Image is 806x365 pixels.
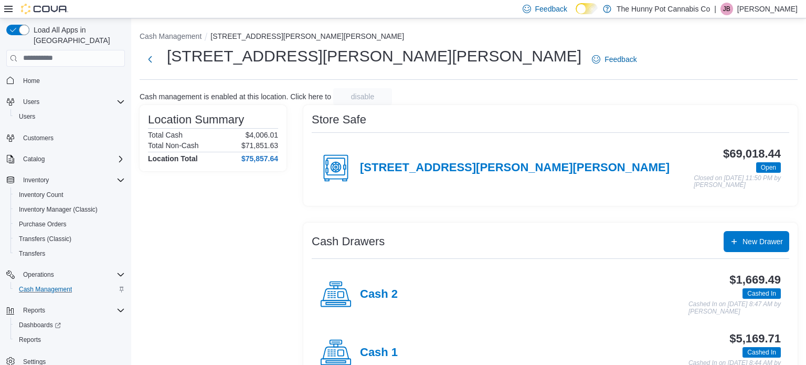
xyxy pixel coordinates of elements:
a: Feedback [588,49,641,70]
button: Transfers [10,246,129,261]
div: Jessie Britton [720,3,733,15]
span: Open [761,163,776,172]
button: Inventory Manager (Classic) [10,202,129,217]
button: Home [2,73,129,88]
button: Inventory Count [10,187,129,202]
span: Catalog [19,153,125,165]
button: Purchase Orders [10,217,129,232]
span: New Drawer [743,236,783,247]
span: Inventory Count [15,189,125,201]
h1: [STREET_ADDRESS][PERSON_NAME][PERSON_NAME] [167,46,581,67]
button: Customers [2,130,129,145]
h4: Cash 2 [360,288,398,301]
span: Transfers (Classic) [15,233,125,245]
span: Transfers [15,247,125,260]
span: Users [15,110,125,123]
span: Load All Apps in [GEOGRAPHIC_DATA] [29,25,125,46]
button: Reports [2,303,129,318]
span: Users [19,112,35,121]
button: Transfers (Classic) [10,232,129,246]
span: Home [19,74,125,87]
span: Feedback [604,54,637,65]
p: Cash management is enabled at this location. Click here to [140,92,331,101]
button: Cash Management [140,32,201,40]
a: Inventory Manager (Classic) [15,203,102,216]
button: Users [19,96,44,108]
p: [PERSON_NAME] [737,3,798,15]
span: Operations [23,270,54,279]
button: Users [2,95,129,109]
h4: [STREET_ADDRESS][PERSON_NAME][PERSON_NAME] [360,161,670,175]
p: Closed on [DATE] 11:50 PM by [PERSON_NAME] [694,175,781,189]
a: Purchase Orders [15,218,71,231]
button: Cash Management [10,282,129,297]
span: Operations [19,268,125,281]
button: Inventory [2,173,129,187]
h3: Location Summary [148,113,244,126]
span: JB [723,3,730,15]
h4: Location Total [148,154,198,163]
p: The Hunny Pot Cannabis Co [617,3,710,15]
span: Cash Management [19,285,72,294]
h4: Cash 1 [360,346,398,360]
span: Dashboards [15,319,125,331]
button: Operations [19,268,58,281]
a: Transfers (Classic) [15,233,76,245]
span: Transfers [19,249,45,258]
button: Catalog [19,153,49,165]
span: Reports [19,304,125,317]
span: Inventory Count [19,191,63,199]
h6: Total Cash [148,131,183,139]
p: $71,851.63 [241,141,278,150]
h3: $5,169.71 [729,332,781,345]
button: Users [10,109,129,124]
a: Inventory Count [15,189,68,201]
span: Customers [19,131,125,144]
p: $4,006.01 [246,131,278,139]
span: Inventory [19,174,125,186]
a: Dashboards [10,318,129,332]
button: New Drawer [724,231,789,252]
span: Purchase Orders [19,220,67,228]
a: Reports [15,333,45,346]
span: Reports [19,336,41,344]
span: Home [23,77,40,85]
span: Inventory Manager (Classic) [19,205,98,214]
span: Customers [23,134,54,142]
h4: $75,857.64 [241,154,278,163]
span: Cashed In [747,289,776,298]
a: Dashboards [15,319,65,331]
span: Inventory [23,176,49,184]
span: Reports [15,333,125,346]
h6: Total Non-Cash [148,141,199,150]
button: Reports [19,304,49,317]
button: Next [140,49,161,70]
button: Inventory [19,174,53,186]
span: Purchase Orders [15,218,125,231]
span: Feedback [535,4,567,14]
h3: $1,669.49 [729,274,781,286]
button: Catalog [2,152,129,166]
span: Cash Management [15,283,125,296]
a: Cash Management [15,283,76,296]
span: Cashed In [747,348,776,357]
a: Customers [19,132,58,144]
button: Operations [2,267,129,282]
h3: $69,018.44 [723,148,781,160]
input: Dark Mode [576,3,598,14]
span: Dashboards [19,321,61,329]
p: | [714,3,716,15]
button: [STREET_ADDRESS][PERSON_NAME][PERSON_NAME] [210,32,404,40]
button: Reports [10,332,129,347]
span: Cashed In [743,347,781,358]
nav: An example of EuiBreadcrumbs [140,31,798,44]
span: disable [351,91,374,102]
span: Reports [23,306,45,315]
span: Open [756,162,781,173]
span: Inventory Manager (Classic) [15,203,125,216]
span: Users [23,98,39,106]
h3: Cash Drawers [312,235,385,248]
h3: Store Safe [312,113,366,126]
a: Home [19,75,44,87]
